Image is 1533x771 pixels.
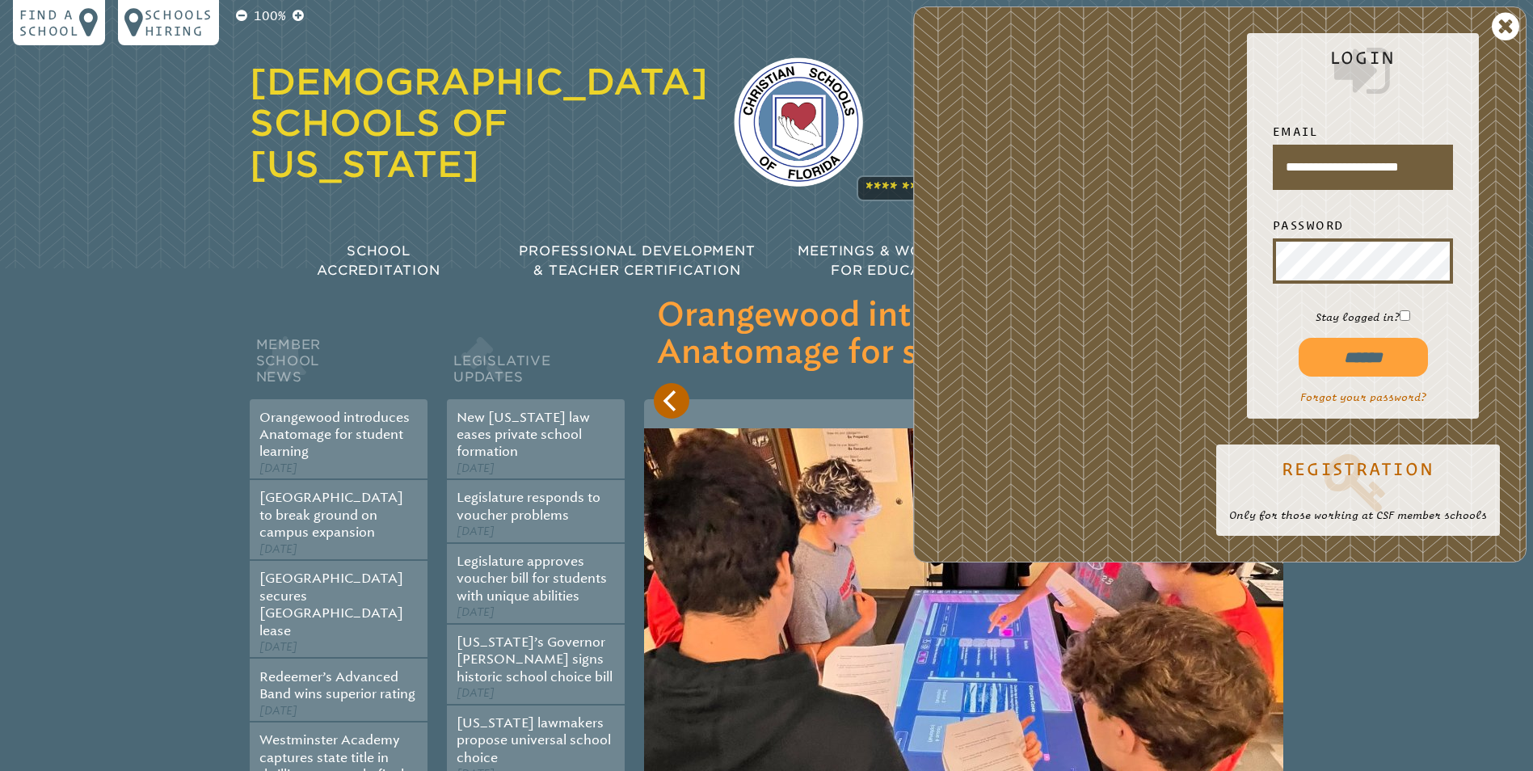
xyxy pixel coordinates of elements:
span: [DATE] [259,704,297,718]
a: Legislature approves voucher bill for students with unique abilities [457,554,607,604]
span: [DATE] [457,461,495,475]
h2: Login [1260,48,1466,103]
a: [GEOGRAPHIC_DATA] secures [GEOGRAPHIC_DATA] lease [259,571,403,638]
span: School Accreditation [317,243,440,278]
a: [US_STATE]’s Governor [PERSON_NAME] signs historic school choice bill [457,634,613,685]
p: Find a school [19,6,79,39]
h3: Orangewood introduces Anatomage for student learning [657,297,1270,372]
img: csf-logo-web-colors.png [734,57,863,187]
span: Meetings & Workshops for Educators [798,243,995,278]
span: [DATE] [259,640,297,654]
p: Stay logged in? [1260,310,1466,325]
a: [US_STATE] lawmakers propose universal school choice [457,715,611,765]
span: [DATE] [457,525,495,538]
h2: Legislative Updates [447,333,625,399]
a: Registration [1229,449,1487,514]
span: [DATE] [259,461,297,475]
h2: Member School News [250,333,427,399]
p: 100% [251,6,289,26]
label: Email [1273,122,1453,141]
label: Password [1273,216,1453,235]
p: Only for those working at CSF member schools [1229,508,1487,523]
p: The agency that [US_STATE]’s [DEMOGRAPHIC_DATA] schools rely on for best practices in accreditati... [889,68,1284,197]
p: Schools Hiring [145,6,213,39]
a: [DEMOGRAPHIC_DATA] Schools of [US_STATE] [250,61,708,185]
a: Forgot your password? [1300,391,1426,403]
a: Legislature responds to voucher problems [457,490,600,522]
a: New [US_STATE] law eases private school formation [457,410,590,460]
a: [GEOGRAPHIC_DATA] to break ground on campus expansion [259,490,403,540]
span: [DATE] [457,605,495,619]
a: Orangewood introduces Anatomage for student learning [259,410,410,460]
a: Redeemer’s Advanced Band wins superior rating [259,669,415,701]
span: Professional Development & Teacher Certification [519,243,755,278]
span: [DATE] [457,686,495,700]
button: Previous [654,383,689,419]
span: [DATE] [259,542,297,556]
